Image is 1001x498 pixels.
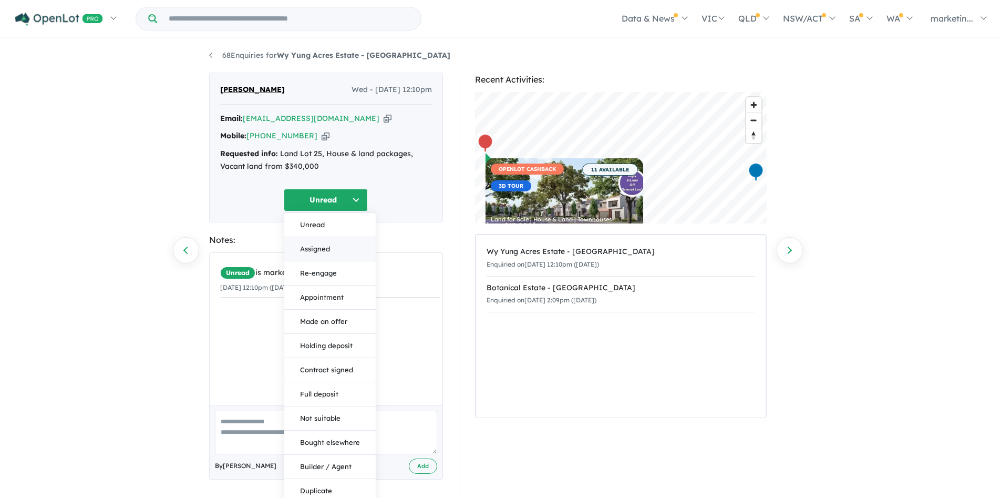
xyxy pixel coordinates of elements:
button: Full deposit [284,382,376,406]
button: Copy [384,113,391,124]
button: Unread [284,189,368,211]
span: Zoom out [746,113,761,128]
a: 68Enquiries forWy Yung Acres Estate - [GEOGRAPHIC_DATA] [209,50,450,60]
a: Wy Yung Acres Estate - [GEOGRAPHIC_DATA]Enquiried on[DATE] 12:10pm ([DATE]) [487,240,755,277]
button: Re-engage [284,261,376,286]
button: Builder / Agent [284,455,376,479]
span: By [PERSON_NAME] [215,461,276,471]
button: Holding deposit [284,334,376,358]
strong: Email: [220,114,243,123]
button: Not suitable [284,406,376,431]
a: OPENLOT CASHBACK3D TOUR 11 AVAILABLE Land for Sale | House & Land | Townhouses [486,158,643,245]
div: Wy Yung Acres Estate - [GEOGRAPHIC_DATA] [487,246,755,258]
nav: breadcrumb [209,49,792,62]
button: Zoom in [746,97,761,113]
div: Land for Sale | House & Land | Townhouses [491,217,638,222]
strong: Requested info: [220,149,278,158]
span: marketin... [931,13,973,24]
button: Assigned [284,237,376,261]
div: Recent Activities: [475,73,767,87]
span: [PERSON_NAME] [220,84,285,96]
canvas: Map [475,92,767,223]
span: Wed - [DATE] 12:10pm [352,84,432,96]
img: Openlot PRO Logo White [15,13,103,26]
button: Appointment [284,286,376,310]
span: OPENLOT CASHBACK [491,164,564,175]
span: 3D TOUR [491,180,531,191]
div: Map marker [748,162,763,182]
span: Unread [220,267,255,279]
button: Add [409,459,437,474]
div: Notes: [209,233,443,247]
button: Contract signed [284,358,376,382]
a: Botanical Estate - [GEOGRAPHIC_DATA]Enquiried on[DATE] 2:09pm ([DATE]) [487,276,755,313]
input: Try estate name, suburb, builder or developer [159,7,419,30]
button: Bought elsewhere [284,431,376,455]
div: Map marker [477,134,493,153]
div: is marked. [220,267,440,279]
button: Reset bearing to north [746,128,761,143]
button: Copy [322,130,329,141]
button: Unread [284,213,376,237]
div: Botanical Estate - [GEOGRAPHIC_DATA] [487,282,755,294]
a: [PHONE_NUMBER] [246,131,317,140]
span: 11 AVAILABLE [582,164,638,176]
div: Land Lot 25, House & land packages, Vacant land from $340,000 [220,148,432,173]
a: [EMAIL_ADDRESS][DOMAIN_NAME] [243,114,379,123]
button: Zoom out [746,113,761,128]
strong: Mobile: [220,131,246,140]
small: [DATE] 12:10pm ([DATE]) [220,283,295,291]
button: Made an offer [284,310,376,334]
small: Enquiried on [DATE] 2:09pm ([DATE]) [487,296,596,304]
strong: Wy Yung Acres Estate - [GEOGRAPHIC_DATA] [277,50,450,60]
small: Enquiried on [DATE] 12:10pm ([DATE]) [487,260,599,268]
